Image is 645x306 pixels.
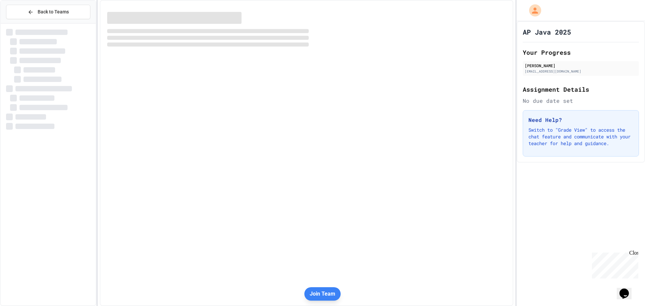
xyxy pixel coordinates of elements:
[525,62,637,69] div: [PERSON_NAME]
[3,3,46,43] div: Chat with us now!Close
[528,116,633,124] h3: Need Help?
[528,127,633,147] p: Switch to "Grade View" to access the chat feature and communicate with your teacher for help and ...
[525,69,637,74] div: [EMAIL_ADDRESS][DOMAIN_NAME]
[523,97,639,105] div: No due date set
[38,8,69,15] span: Back to Teams
[523,85,639,94] h2: Assignment Details
[617,279,638,299] iframe: chat widget
[522,3,543,18] div: My Account
[523,27,571,37] h1: AP Java 2025
[589,250,638,278] iframe: chat widget
[523,48,639,57] h2: Your Progress
[6,5,90,19] button: Back to Teams
[304,287,341,301] button: Join Team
